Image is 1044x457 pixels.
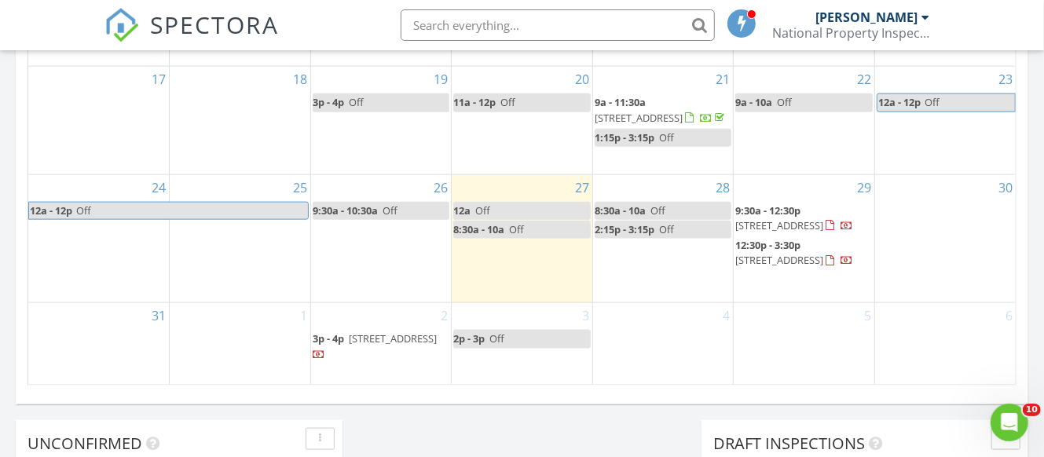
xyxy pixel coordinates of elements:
div: [PERSON_NAME] [815,9,918,25]
a: Go to September 6, 2025 [1002,303,1016,328]
span: [STREET_ADDRESS] [735,253,823,267]
a: Go to August 21, 2025 [712,67,733,92]
span: Off [925,95,940,109]
a: 3p - 4p [STREET_ADDRESS] [313,331,437,360]
a: 3p - 4p [STREET_ADDRESS] [313,330,450,364]
td: Go to September 5, 2025 [734,303,875,386]
span: 8:30a - 10a [453,222,504,236]
span: Off [475,203,490,218]
span: SPECTORA [150,8,279,41]
td: Go to August 27, 2025 [452,174,593,303]
td: Go to August 30, 2025 [874,174,1016,303]
span: 12:30p - 3:30p [735,238,800,252]
a: 12:30p - 3:30p [STREET_ADDRESS] [735,238,853,267]
span: Draft Inspections [713,433,865,454]
td: Go to August 26, 2025 [310,174,452,303]
span: 9:30a - 10:30a [313,203,378,218]
span: 9a - 10a [735,95,772,109]
a: Go to August 29, 2025 [854,175,874,200]
a: Go to August 18, 2025 [290,67,310,92]
span: Off [509,222,524,236]
span: 12a [453,203,471,218]
span: Off [659,130,674,144]
span: 12a - 12p [29,203,73,219]
iframe: Intercom live chat [991,404,1028,441]
a: Go to August 26, 2025 [430,175,451,200]
a: Go to September 4, 2025 [720,303,733,328]
a: 9:30a - 12:30p [STREET_ADDRESS] [735,203,853,232]
span: 9:30a - 12:30p [735,203,800,218]
a: Go to August 19, 2025 [430,67,451,92]
td: Go to September 1, 2025 [170,303,311,386]
td: Go to August 25, 2025 [170,174,311,303]
a: Go to August 25, 2025 [290,175,310,200]
span: Off [777,95,792,109]
td: Go to September 4, 2025 [592,303,734,386]
span: Off [383,203,397,218]
a: Go to August 23, 2025 [995,67,1016,92]
span: Off [76,203,91,218]
td: Go to August 23, 2025 [874,67,1016,174]
a: SPECTORA [104,21,279,54]
td: Go to September 6, 2025 [874,303,1016,386]
a: Go to August 28, 2025 [712,175,733,200]
a: 9:30a - 12:30p [STREET_ADDRESS] [735,202,873,236]
span: 2:15p - 3:15p [595,222,654,236]
td: Go to August 28, 2025 [592,174,734,303]
a: Go to August 20, 2025 [572,67,592,92]
a: Go to August 17, 2025 [148,67,169,92]
a: Go to August 30, 2025 [995,175,1016,200]
div: National Property Inspections (NPI) [772,25,929,41]
span: 2p - 3p [453,331,485,345]
span: 1:15p - 3:15p [595,130,654,144]
a: Go to September 5, 2025 [861,303,874,328]
a: 9a - 11:30a [STREET_ADDRESS] [595,93,732,127]
span: 3p - 4p [313,331,344,345]
td: Go to August 21, 2025 [592,67,734,174]
img: The Best Home Inspection Software - Spectora [104,8,139,42]
a: Go to August 31, 2025 [148,303,169,328]
a: 9a - 11:30a [STREET_ADDRESS] [595,95,727,124]
td: Go to August 31, 2025 [28,303,170,386]
span: 11a - 12p [453,95,496,109]
span: Off [489,331,504,345]
span: 12a - 12p [877,94,921,111]
span: Off [650,203,665,218]
td: Go to August 18, 2025 [170,67,311,174]
span: Off [349,95,364,109]
span: 8:30a - 10a [595,203,646,218]
a: Go to September 1, 2025 [297,303,310,328]
a: Go to August 22, 2025 [854,67,874,92]
span: 9a - 11:30a [595,95,646,109]
span: 3p - 4p [313,95,344,109]
td: Go to August 19, 2025 [310,67,452,174]
span: Off [659,222,674,236]
a: Go to September 2, 2025 [438,303,451,328]
td: Go to August 24, 2025 [28,174,170,303]
span: [STREET_ADDRESS] [735,218,823,232]
td: Go to August 29, 2025 [734,174,875,303]
span: 10 [1023,404,1041,416]
a: Go to September 3, 2025 [579,303,592,328]
span: [STREET_ADDRESS] [349,331,437,345]
td: Go to September 2, 2025 [310,303,452,386]
span: Off [500,95,515,109]
input: Search everything... [401,9,715,41]
a: Go to August 27, 2025 [572,175,592,200]
td: Go to August 17, 2025 [28,67,170,174]
a: 12:30p - 3:30p [STREET_ADDRESS] [735,236,873,270]
span: Unconfirmed [27,433,142,454]
td: Go to September 3, 2025 [452,303,593,386]
span: [STREET_ADDRESS] [595,111,683,125]
a: Go to August 24, 2025 [148,175,169,200]
td: Go to August 20, 2025 [452,67,593,174]
td: Go to August 22, 2025 [734,67,875,174]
